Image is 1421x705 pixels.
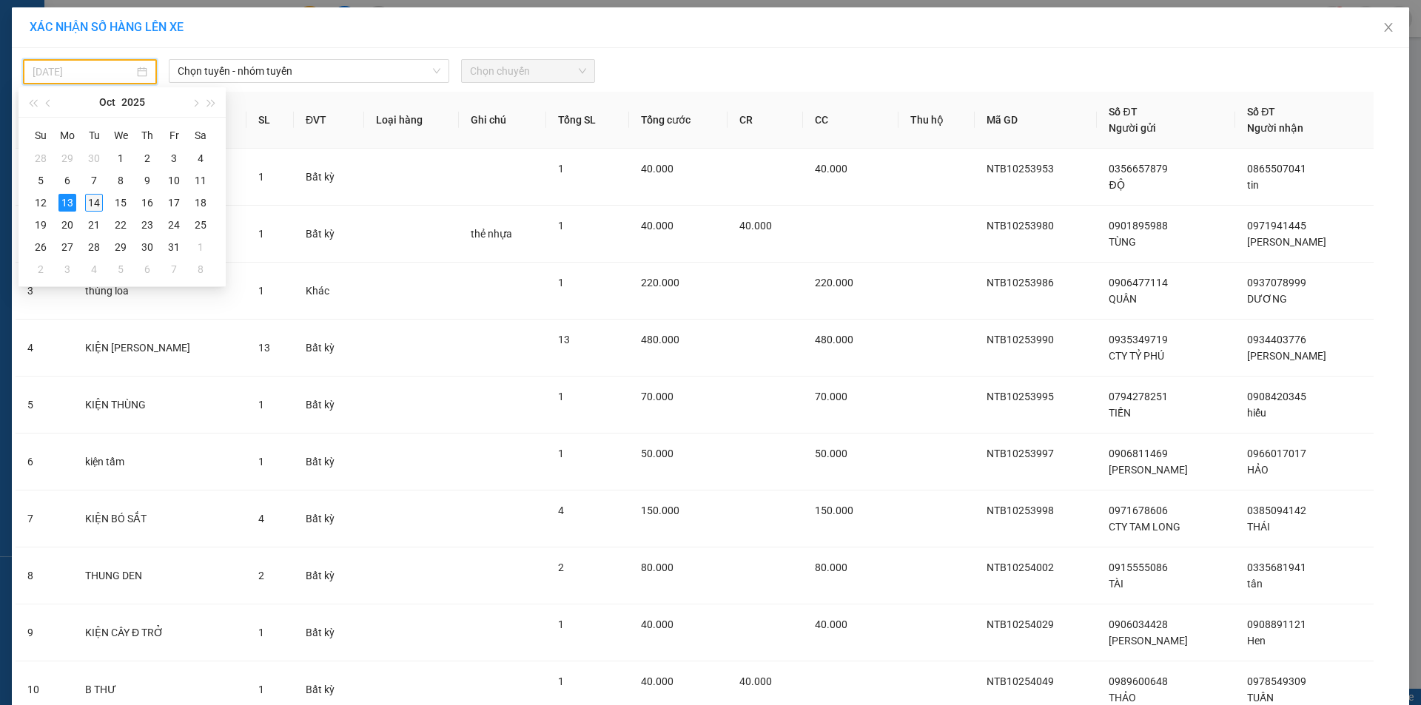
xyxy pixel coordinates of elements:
[258,399,264,411] span: 1
[641,618,673,630] span: 40.000
[258,570,264,581] span: 2
[987,391,1054,402] span: NTB10253995
[364,92,459,149] th: Loại hàng
[27,169,54,192] td: 2025-10-05
[1247,179,1259,191] span: tin
[558,505,564,516] span: 4
[258,342,270,354] span: 13
[1109,350,1164,362] span: CTY TỶ PHÚ
[54,236,81,258] td: 2025-10-27
[187,192,214,214] td: 2025-10-18
[1247,407,1266,419] span: hiếu
[558,675,564,687] span: 1
[81,147,107,169] td: 2025-09-30
[16,490,73,547] td: 7
[107,214,134,236] td: 2025-10-22
[73,547,246,604] td: THUNG DEN
[112,260,130,278] div: 5
[294,604,364,661] td: Bất kỳ
[432,67,441,75] span: down
[27,236,54,258] td: 2025-10-26
[81,214,107,236] td: 2025-10-21
[30,20,184,34] span: XÁC NHẬN SỐ HÀNG LÊN XE
[16,320,73,377] td: 4
[975,92,1097,149] th: Mã GD
[294,92,364,149] th: ĐVT
[1109,692,1136,704] span: THẢO
[294,377,364,434] td: Bất kỳ
[641,334,679,345] span: 480.000
[107,124,134,147] th: We
[258,228,264,240] span: 1
[85,149,103,167] div: 30
[1109,293,1137,305] span: QUÂN
[803,92,898,149] th: CC
[187,169,214,192] td: 2025-10-11
[161,124,187,147] th: Fr
[1247,464,1269,476] span: HẢO
[54,169,81,192] td: 2025-10-06
[58,149,76,167] div: 29
[815,448,847,459] span: 50.000
[187,214,214,236] td: 2025-10-25
[1109,578,1123,590] span: TÀI
[1109,521,1180,533] span: CTY TAM LONG
[138,216,156,234] div: 23
[1247,293,1287,305] span: DƯƠNG
[459,92,546,149] th: Ghi chú
[192,216,209,234] div: 25
[1109,334,1168,345] span: 0935349719
[246,92,294,149] th: SL
[112,149,130,167] div: 1
[1109,505,1168,516] span: 0971678606
[470,60,586,82] span: Chọn chuyến
[16,547,73,604] td: 8
[629,92,728,149] th: Tổng cước
[32,194,50,212] div: 12
[107,192,134,214] td: 2025-10-15
[558,163,564,175] span: 1
[112,194,130,212] div: 15
[558,277,564,289] span: 1
[1109,561,1168,573] span: 0915555086
[187,236,214,258] td: 2025-11-01
[16,604,73,661] td: 9
[134,192,161,214] td: 2025-10-16
[641,163,673,175] span: 40.000
[641,675,673,687] span: 40.000
[112,172,130,189] div: 8
[134,236,161,258] td: 2025-10-30
[165,172,183,189] div: 10
[112,216,130,234] div: 22
[987,277,1054,289] span: NTB10253986
[1383,21,1394,33] span: close
[85,238,103,256] div: 28
[987,220,1054,232] span: NTB10253980
[546,92,628,149] th: Tổng SL
[32,260,50,278] div: 2
[73,490,246,547] td: KIỆN BÓ SẮT
[134,147,161,169] td: 2025-10-02
[161,214,187,236] td: 2025-10-24
[258,456,264,468] span: 1
[187,124,214,147] th: Sa
[641,561,673,573] span: 80.000
[1247,391,1306,402] span: 0908420345
[73,320,246,377] td: KIỆN [PERSON_NAME]
[1109,122,1156,134] span: Người gửi
[258,285,264,297] span: 1
[1109,464,1188,476] span: [PERSON_NAME]
[294,206,364,263] td: Bất kỳ
[258,171,264,183] span: 1
[58,172,76,189] div: 6
[165,238,183,256] div: 31
[1109,618,1168,630] span: 0906034428
[739,220,772,232] span: 40.000
[987,675,1054,687] span: NTB10254049
[121,87,145,117] button: 2025
[134,214,161,236] td: 2025-10-23
[558,448,564,459] span: 1
[54,258,81,280] td: 2025-11-03
[1109,675,1168,687] span: 0989600648
[1109,236,1136,248] span: TÙNG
